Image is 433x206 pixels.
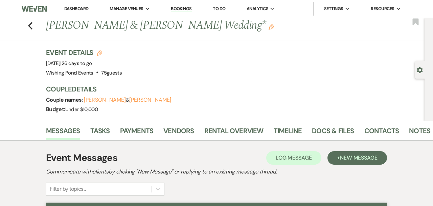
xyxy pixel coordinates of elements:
a: To Do [213,6,225,12]
span: Under $10,000 [65,106,98,113]
a: Rental Overview [204,125,264,140]
button: Log Message [266,151,321,165]
span: [DATE] [46,60,92,67]
a: Messages [46,125,80,140]
h1: Event Messages [46,151,117,165]
a: Bookings [171,6,192,12]
span: 26 days to go [62,60,92,67]
a: Tasks [90,125,110,140]
span: & [84,97,171,103]
span: Budget: [46,106,65,113]
button: Edit [269,24,274,30]
span: Manage Venues [110,5,143,12]
button: Open lead details [417,66,423,73]
span: Wishing Pond Events [46,69,93,76]
h3: Event Details [46,48,122,57]
a: Vendors [163,125,194,140]
button: +New Message [327,151,387,165]
h2: Communicate with clients by clicking "New Message" or replying to an existing message thread. [46,168,387,176]
span: Log Message [276,154,312,161]
span: Settings [324,5,343,12]
button: [PERSON_NAME] [129,97,171,103]
div: Filter by topics... [50,185,86,193]
h1: [PERSON_NAME] & [PERSON_NAME] Wedding* [46,18,346,34]
button: [PERSON_NAME] [84,97,126,103]
a: Dashboard [64,6,89,12]
a: Contacts [364,125,399,140]
a: Timeline [274,125,302,140]
h3: Couple Details [46,84,418,94]
a: Docs & Files [312,125,354,140]
img: Weven Logo [22,2,47,16]
a: Payments [120,125,154,140]
span: New Message [340,154,378,161]
a: Notes [409,125,430,140]
span: 75 guests [101,69,122,76]
span: | [60,60,92,67]
span: Analytics [247,5,268,12]
span: Couple names: [46,96,84,103]
span: Resources [371,5,394,12]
